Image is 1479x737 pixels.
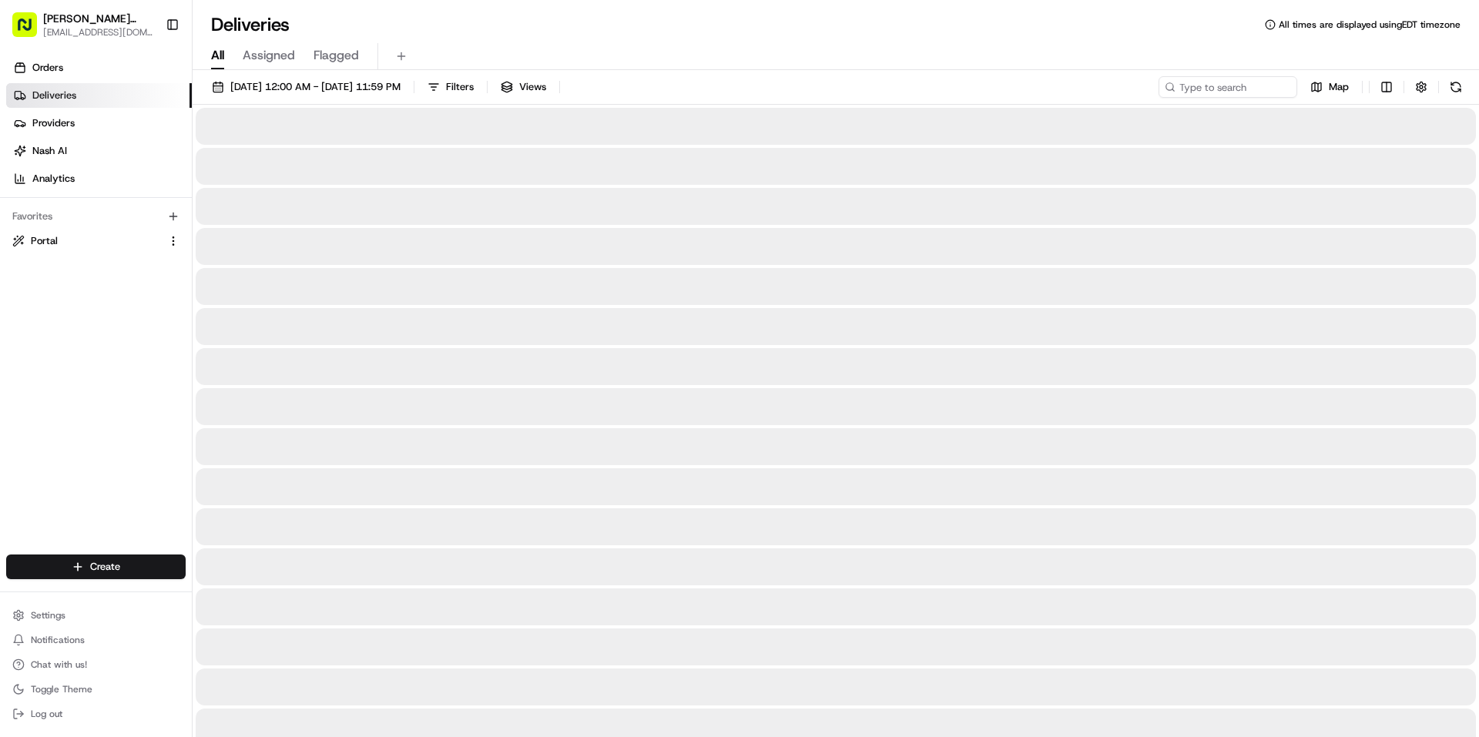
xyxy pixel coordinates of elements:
span: Flagged [314,46,359,65]
button: Views [494,76,553,98]
button: [PERSON_NAME][GEOGRAPHIC_DATA][EMAIL_ADDRESS][DOMAIN_NAME] [6,6,159,43]
span: Assigned [243,46,295,65]
span: Log out [31,708,62,720]
span: Nash AI [32,144,67,158]
h1: Deliveries [211,12,290,37]
button: Refresh [1445,76,1467,98]
div: Favorites [6,204,186,229]
button: Notifications [6,629,186,651]
button: [EMAIL_ADDRESS][DOMAIN_NAME] [43,26,153,39]
span: All [211,46,224,65]
a: Nash AI [6,139,192,163]
a: Providers [6,111,192,136]
span: Portal [31,234,58,248]
button: Map [1303,76,1356,98]
a: Portal [12,234,161,248]
span: Toggle Theme [31,683,92,695]
button: Create [6,554,186,579]
span: All times are displayed using EDT timezone [1279,18,1461,31]
span: Create [90,560,120,574]
a: Deliveries [6,83,192,108]
span: Settings [31,609,65,621]
button: Portal [6,229,186,253]
span: [DATE] 12:00 AM - [DATE] 11:59 PM [230,80,401,94]
span: Deliveries [32,89,76,102]
button: [DATE] 12:00 AM - [DATE] 11:59 PM [205,76,407,98]
button: Filters [421,76,481,98]
span: Map [1329,80,1349,94]
span: Providers [32,116,75,130]
input: Type to search [1159,76,1297,98]
button: Settings [6,605,186,626]
span: Filters [446,80,474,94]
a: Analytics [6,166,192,191]
button: Toggle Theme [6,678,186,700]
span: Views [519,80,546,94]
a: Orders [6,55,192,80]
button: Chat with us! [6,654,186,675]
span: Notifications [31,634,85,646]
span: Analytics [32,172,75,186]
button: Log out [6,703,186,725]
span: Chat with us! [31,658,87,671]
button: [PERSON_NAME][GEOGRAPHIC_DATA] [43,11,153,26]
span: Orders [32,61,63,75]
